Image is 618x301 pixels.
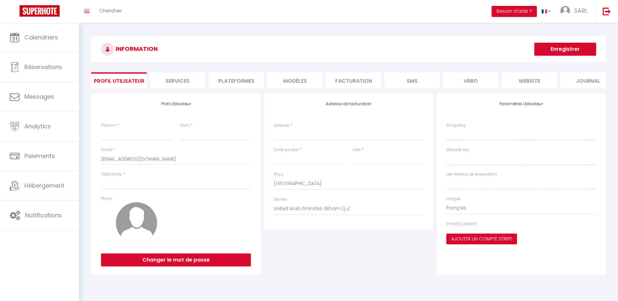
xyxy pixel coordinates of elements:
[446,171,497,178] label: Lien Moteur de réservation
[24,181,65,190] span: Hébergement
[99,7,122,14] span: Chercher
[446,196,461,202] label: Langue
[560,72,616,88] li: Journal
[24,152,55,160] span: Paiements
[101,253,251,266] button: Changer le mot de passe
[326,72,381,88] li: Facturation
[267,72,323,88] li: MODÈLES
[443,72,498,88] li: Vrbo
[150,72,205,88] li: Services
[446,234,517,245] button: Ajouter un compte Stripe
[446,221,477,227] label: Email(s) parent
[116,202,157,244] img: avatar.png
[274,102,424,106] h4: Adresse de facturation
[91,36,606,62] h3: INFORMATION
[603,7,611,15] img: logout
[446,102,596,106] h4: Paramètres Utilisateur
[91,72,147,88] li: Profil Utilisateur
[274,171,283,178] label: Pays
[274,122,289,129] label: Adresse
[574,7,588,15] span: SARL
[24,122,51,130] span: Analytics
[534,43,596,56] button: Enregistrer
[101,196,112,202] label: Photo
[101,122,116,129] label: Prénom
[560,6,570,16] img: ...
[24,93,54,101] span: Messages
[20,5,60,17] img: Super Booking
[101,102,251,106] h4: Profil Utilisateur
[353,147,361,153] label: Ville
[180,122,190,129] label: Nom
[274,147,298,153] label: Code postal
[384,72,440,88] li: SMS
[24,63,62,71] span: Réservations
[502,72,557,88] li: website
[208,72,264,88] li: Plateformes
[24,33,58,41] span: Calendriers
[446,122,466,129] label: SH apiKey
[25,211,62,219] span: Notifications
[274,196,287,203] label: Devise
[101,147,112,153] label: Email
[492,6,537,17] button: Besoin d'aide ?
[446,147,469,153] label: Website key
[101,171,122,178] label: Téléphone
